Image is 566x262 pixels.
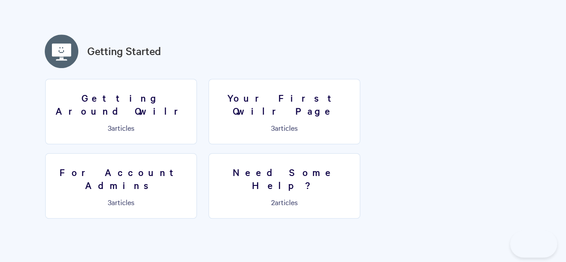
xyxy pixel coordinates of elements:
[87,43,161,59] a: Getting Started
[214,166,354,191] h3: Need Some Help?
[45,79,197,144] a: Getting Around Qwilr 3articles
[214,198,354,206] p: articles
[214,124,354,132] p: articles
[45,153,197,219] a: For Account Admins 3articles
[214,91,354,117] h3: Your First Qwilr Page
[51,124,191,132] p: articles
[51,91,191,117] h3: Getting Around Qwilr
[108,123,111,133] span: 3
[51,198,191,206] p: articles
[51,166,191,191] h3: For Account Admins
[209,79,360,144] a: Your First Qwilr Page 3articles
[209,153,360,219] a: Need Some Help? 2articles
[510,231,557,258] iframe: Toggle Customer Support
[108,197,111,207] span: 3
[271,197,275,207] span: 2
[271,123,275,133] span: 3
